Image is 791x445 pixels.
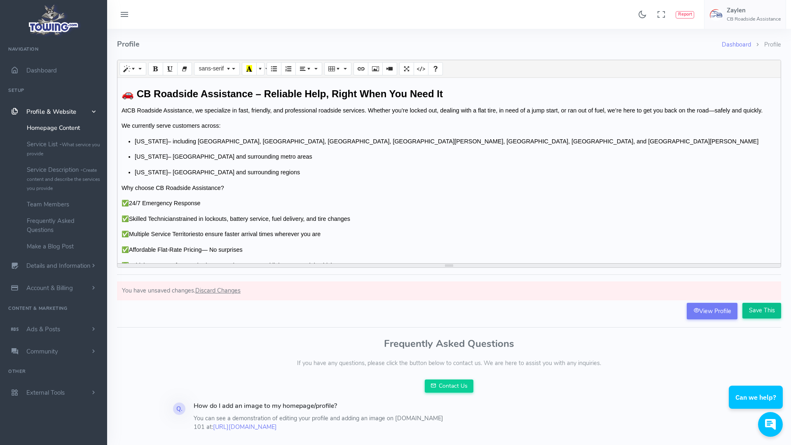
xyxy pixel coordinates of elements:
span: to ensure faster arrival times wherever you are [198,231,321,237]
span: 24/7 Emergency Response [129,200,201,206]
button: Ordered list (⌘+⇧+NUM8) [281,62,296,75]
span: Discard Changes [195,286,241,295]
h4: How do I add an image to my homepage/profile? [194,403,444,410]
iframe: Conversations [719,363,791,445]
p: If you have any questions, please click the button below to contact us. We are here to assist you... [117,359,781,368]
span: safely and quickly [715,107,761,114]
button: Underline (⌘+U) [163,62,178,75]
a: Dashboard [722,40,751,49]
span: Vehicle Coverage [129,262,176,269]
img: user-image [709,8,723,21]
h4: Profile [117,29,722,60]
span: Why choose CB Roadside Assistance? [122,185,224,191]
button: Full Screen [399,62,414,75]
button: Bold (⌘+B) [148,62,163,75]
small: Create content and describe the services you provide [27,167,100,192]
a: [URL][DOMAIN_NAME] [213,423,277,431]
span: sans-serif [199,65,224,72]
button: Paragraph [295,62,322,75]
h3: Frequently Asked Questions [117,338,781,349]
span: ✅ [122,215,129,222]
span: – [GEOGRAPHIC_DATA] and surrounding metro areas [168,153,312,160]
h5: Zaylen [727,7,781,14]
div: You have unsaved changes. [117,281,781,300]
a: Service Description -Create content and describe the services you provide [21,162,107,196]
span: Affordable Flat-Rate Pricing [129,246,202,253]
button: Code View [414,62,428,75]
span: CB Roadside Assistance [127,107,192,114]
h6: CB Roadside Assistance [727,16,781,22]
small: What service you provide [27,141,100,157]
span: Profile & Website [26,108,76,116]
span: ✅ [122,200,129,206]
li: Profile [751,40,781,49]
span: ✅ [122,246,129,253]
span: Dashboard [26,66,57,75]
span: Skilled Technicians [129,215,179,222]
a: View Profile [687,303,737,319]
span: ✅ [122,262,129,269]
span: Details and Information [26,262,91,270]
button: Picture [368,62,383,75]
span: for standard cars, trucks, SUVs, and light commercial vehicles [176,262,338,269]
button: Remove Font Style (⌘+\) [177,62,192,75]
a: Homepage Content [21,119,107,136]
span: . [761,107,763,114]
a: Team Members [21,196,107,213]
span: [US_STATE] [135,153,168,160]
button: Recent Color [242,62,257,75]
span: We currently serve customers across: [122,122,220,129]
a: Frequently Asked Questions [21,213,107,238]
span: Community [26,347,58,356]
span: — No surprises [202,246,243,253]
button: Video [382,62,397,75]
span: [US_STATE] [135,169,168,176]
button: Report [676,11,694,19]
span: [US_STATE] [135,138,168,145]
input: Save This [742,303,781,319]
div: resize [117,264,781,267]
span: – including [GEOGRAPHIC_DATA], [GEOGRAPHIC_DATA], [GEOGRAPHIC_DATA], [GEOGRAPHIC_DATA][PERSON_NAM... [168,138,758,145]
span: Ads & Posts [26,325,60,333]
a: Make a Blog Post [21,238,107,255]
button: Unordered list (⌘+⇧+NUM7) [267,62,281,75]
button: Font Family [194,62,239,75]
button: Style [119,62,146,75]
p: You can see a demonstration of editing your profile and adding an image on [DOMAIN_NAME] 101 at: [194,414,444,432]
button: Table [324,62,351,75]
span: ✅ [122,231,129,237]
a: Service List -What service you provide [21,136,107,162]
button: More Color [256,62,264,75]
span: – [GEOGRAPHIC_DATA] and surrounding regions [168,169,300,176]
div: Q. [173,403,185,415]
button: Link (⌘+K) [353,62,368,75]
span: At [122,107,127,114]
img: logo [26,2,82,37]
span: External Tools [26,389,65,397]
span: Multiple Service Territories [129,231,198,237]
a: Contact Us [425,379,473,393]
span: trained in lockouts, battery service, fuel delivery, and tire changes [179,215,350,222]
span: , we specialize in fast, friendly, and professional roadside services. Whether you’re locked out,... [192,107,714,114]
button: Help [428,62,443,75]
span: Account & Billing [26,284,73,292]
span: 🚗 CB Roadside Assistance – Reliable Help, Right When You Need It [122,88,443,99]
